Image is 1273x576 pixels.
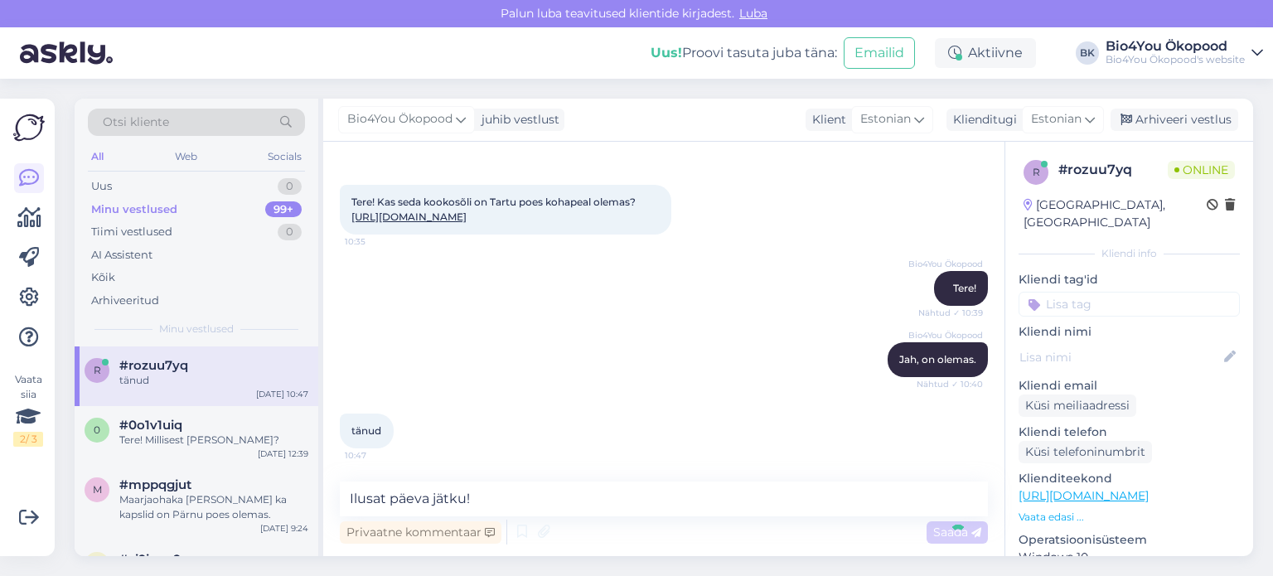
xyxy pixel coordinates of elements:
span: Luba [734,6,772,21]
p: Operatsioonisüsteem [1019,531,1240,549]
div: Küsi telefoninumbrit [1019,441,1152,463]
div: Bio4You Ökopood [1106,40,1245,53]
span: Tere! [953,282,976,294]
span: Estonian [1031,110,1082,128]
div: Kliendi info [1019,246,1240,261]
span: m [93,483,102,496]
span: Estonian [860,110,911,128]
div: AI Assistent [91,247,152,264]
div: Uus [91,178,112,195]
span: Jah, on olemas. [899,353,976,365]
button: Emailid [844,37,915,69]
a: Bio4You ÖkopoodBio4You Ökopood's website [1106,40,1263,66]
div: Küsi meiliaadressi [1019,394,1136,417]
div: Aktiivne [935,38,1036,68]
div: Klienditugi [946,111,1017,128]
div: Web [172,146,201,167]
span: #0o1v1uiq [119,418,182,433]
img: Askly Logo [13,112,45,143]
div: Kõik [91,269,115,286]
span: #zi9icog9 [119,552,181,567]
span: Online [1168,161,1235,179]
span: Bio4You Ökopood [908,329,983,341]
p: Vaata edasi ... [1019,510,1240,525]
span: Minu vestlused [159,322,234,336]
div: Tiimi vestlused [91,224,172,240]
span: r [94,364,101,376]
span: tänud [351,424,381,437]
div: Proovi tasuta juba täna: [651,43,837,63]
div: Maarjaohaka [PERSON_NAME] ka kapslid on Pärnu poes olemas. [119,492,308,522]
p: Klienditeekond [1019,470,1240,487]
span: #rozuu7yq [119,358,188,373]
div: Klient [806,111,846,128]
span: 0 [94,424,100,436]
div: [DATE] 12:39 [258,448,308,460]
div: Tere! Millisest [PERSON_NAME]? [119,433,308,448]
p: Kliendi email [1019,377,1240,394]
p: Kliendi nimi [1019,323,1240,341]
span: Bio4You Ökopood [908,258,983,270]
a: [URL][DOMAIN_NAME] [351,211,467,223]
span: Otsi kliente [103,114,169,131]
p: Kliendi telefon [1019,424,1240,441]
div: 2 / 3 [13,432,43,447]
span: Tere! Kas seda kookosõli on Tartu poes kohapeal olemas? [351,196,636,223]
div: Bio4You Ökopood's website [1106,53,1245,66]
div: Socials [264,146,305,167]
span: r [1033,166,1040,178]
div: juhib vestlust [475,111,559,128]
div: Minu vestlused [91,201,177,218]
input: Lisa tag [1019,292,1240,317]
span: 10:47 [345,449,407,462]
p: Windows 10 [1019,549,1240,566]
div: All [88,146,107,167]
div: 0 [278,224,302,240]
div: [GEOGRAPHIC_DATA], [GEOGRAPHIC_DATA] [1024,196,1207,231]
div: Vaata siia [13,372,43,447]
div: # rozuu7yq [1058,160,1168,180]
div: BK [1076,41,1099,65]
div: [DATE] 10:47 [256,388,308,400]
span: Nähtud ✓ 10:39 [918,307,983,319]
span: 10:35 [345,235,407,248]
div: 99+ [265,201,302,218]
div: [DATE] 9:24 [260,522,308,535]
a: [URL][DOMAIN_NAME] [1019,488,1149,503]
b: Uus! [651,45,682,61]
span: Bio4You Ökopood [347,110,453,128]
div: tänud [119,373,308,388]
p: Kliendi tag'id [1019,271,1240,288]
input: Lisa nimi [1019,348,1221,366]
span: #mppqgjut [119,477,191,492]
div: Arhiveeritud [91,293,159,309]
div: Arhiveeri vestlus [1111,109,1238,131]
span: Nähtud ✓ 10:40 [917,378,983,390]
div: 0 [278,178,302,195]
